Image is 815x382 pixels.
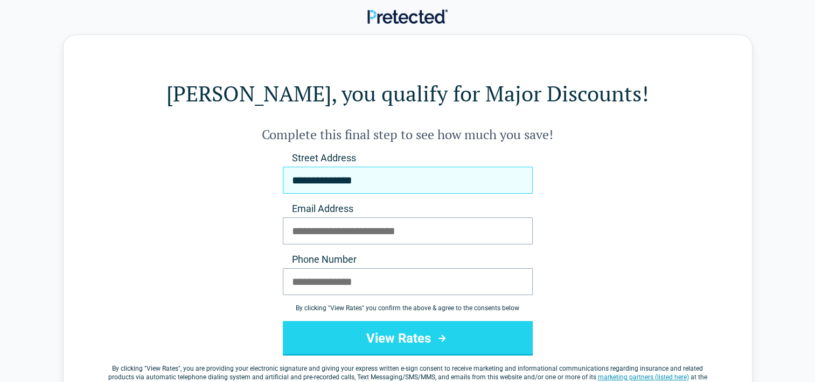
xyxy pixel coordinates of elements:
[283,304,533,312] div: By clicking " View Rates " you confirm the above & agree to the consents below
[283,202,533,215] label: Email Address
[283,253,533,266] label: Phone Number
[283,321,533,356] button: View Rates
[107,126,709,143] h2: Complete this final step to see how much you save!
[147,365,178,372] span: View Rates
[598,373,689,381] a: marketing partners (listed here)
[107,78,709,108] h1: [PERSON_NAME], you qualify for Major Discounts!
[283,152,533,165] label: Street Address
